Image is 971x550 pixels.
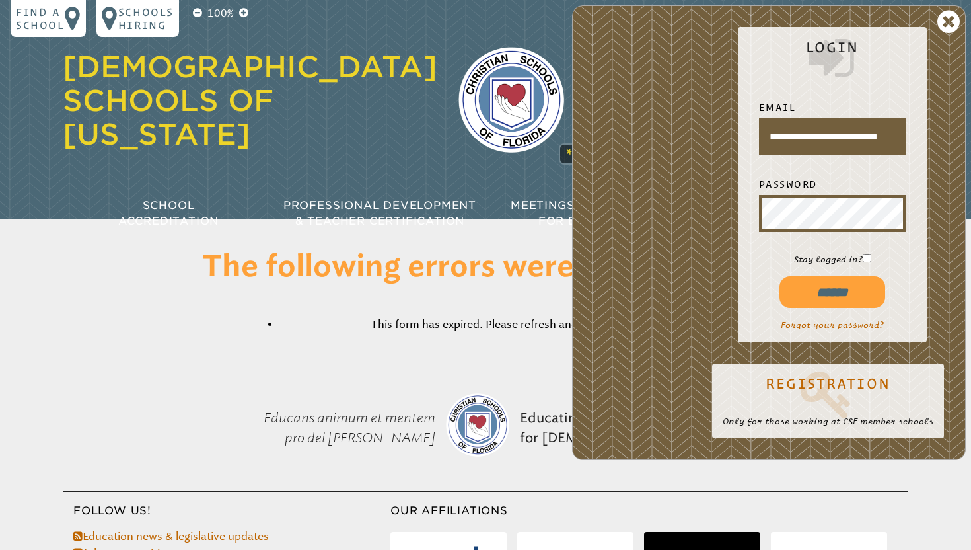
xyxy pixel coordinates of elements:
p: 100% [205,5,236,21]
img: csf-logo-web-colors.png [458,47,564,153]
h3: Follow Us! [63,503,390,519]
img: csf-logo-web-colors.png [446,393,509,457]
label: Password [759,177,906,192]
p: Find a school [16,5,65,32]
span: Professional Development & Teacher Certification [283,199,476,227]
p: Only for those working at CSF member schools [723,415,933,428]
a: [DEMOGRAPHIC_DATA] Schools of [US_STATE] [63,50,437,151]
a: Forgot your password? [781,320,884,330]
h2: Login [748,39,916,84]
p: Schools Hiring [118,5,174,32]
h1: The following errors were encountered [146,251,825,285]
li: This form has expired. Please refresh and try again. [279,317,718,333]
span: School Accreditation [118,199,219,227]
p: Stay logged in? [748,253,916,266]
a: Registration [723,368,933,420]
p: Educans animum et mentem pro dei [PERSON_NAME] [219,375,441,481]
p: Educating hearts and minds for [DEMOGRAPHIC_DATA]’s glory [515,375,752,481]
h3: Our Affiliations [390,503,908,519]
a: Education news & legislative updates [73,530,269,543]
label: Email [759,100,906,116]
span: Meetings & Workshops for Educators [511,199,672,227]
